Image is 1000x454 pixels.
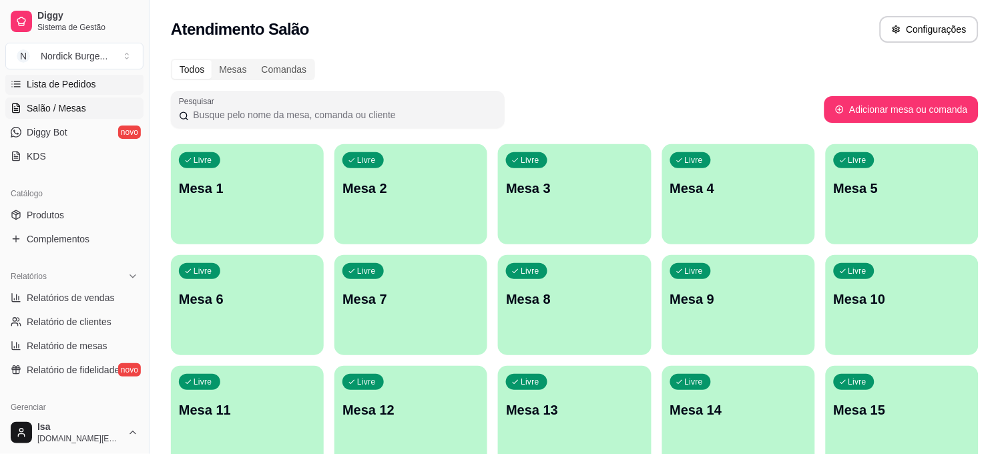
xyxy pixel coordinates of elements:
div: Gerenciar [5,397,144,418]
span: Produtos [27,208,64,222]
p: Livre [848,155,867,166]
button: LivreMesa 3 [498,144,651,244]
a: Complementos [5,228,144,250]
p: Mesa 11 [179,401,316,419]
a: Salão / Mesas [5,97,144,119]
span: Relatórios de vendas [27,291,115,304]
input: Pesquisar [189,108,497,122]
a: Relatório de clientes [5,311,144,332]
p: Livre [848,377,867,387]
p: Mesa 15 [834,401,971,419]
button: LivreMesa 4 [662,144,815,244]
div: Catálogo [5,183,144,204]
div: Nordick Burge ... [41,49,107,63]
p: Mesa 12 [342,401,479,419]
p: Livre [685,266,704,276]
button: LivreMesa 7 [334,255,487,355]
p: Livre [685,155,704,166]
button: LivreMesa 2 [334,144,487,244]
a: Relatórios de vendas [5,287,144,308]
p: Mesa 1 [179,179,316,198]
span: Lista de Pedidos [27,77,96,91]
span: [DOMAIN_NAME][EMAIL_ADDRESS][DOMAIN_NAME] [37,433,122,444]
button: Configurações [880,16,979,43]
button: LivreMesa 1 [171,144,324,244]
p: Livre [521,155,539,166]
label: Pesquisar [179,95,219,107]
span: Isa [37,421,122,433]
p: Livre [357,155,376,166]
p: Mesa 14 [670,401,807,419]
p: Mesa 9 [670,290,807,308]
button: Adicionar mesa ou comanda [824,96,979,123]
p: Mesa 2 [342,179,479,198]
p: Mesa 5 [834,179,971,198]
span: Complementos [27,232,89,246]
a: Lista de Pedidos [5,73,144,95]
span: N [17,49,30,63]
h2: Atendimento Salão [171,19,309,40]
p: Mesa 6 [179,290,316,308]
p: Mesa 8 [506,290,643,308]
a: Relatório de fidelidadenovo [5,359,144,381]
button: LivreMesa 5 [826,144,979,244]
p: Livre [357,266,376,276]
span: Sistema de Gestão [37,22,138,33]
span: KDS [27,150,46,163]
span: Salão / Mesas [27,101,86,115]
button: LivreMesa 9 [662,255,815,355]
p: Mesa 10 [834,290,971,308]
p: Livre [357,377,376,387]
p: Mesa 7 [342,290,479,308]
p: Livre [194,155,212,166]
div: Comandas [254,60,314,79]
div: Todos [172,60,212,79]
p: Livre [848,266,867,276]
p: Livre [521,377,539,387]
div: Mesas [212,60,254,79]
span: Diggy [37,10,138,22]
button: Isa[DOMAIN_NAME][EMAIL_ADDRESS][DOMAIN_NAME] [5,417,144,449]
a: KDS [5,146,144,167]
button: Select a team [5,43,144,69]
span: Relatório de clientes [27,315,111,328]
a: Diggy Botnovo [5,122,144,143]
a: Produtos [5,204,144,226]
p: Mesa 4 [670,179,807,198]
p: Livre [685,377,704,387]
a: DiggySistema de Gestão [5,5,144,37]
span: Relatórios [11,271,47,282]
button: LivreMesa 10 [826,255,979,355]
p: Livre [194,266,212,276]
p: Mesa 3 [506,179,643,198]
p: Livre [194,377,212,387]
span: Relatório de fidelidade [27,363,119,377]
button: LivreMesa 8 [498,255,651,355]
p: Mesa 13 [506,401,643,419]
button: LivreMesa 6 [171,255,324,355]
a: Relatório de mesas [5,335,144,357]
span: Relatório de mesas [27,339,107,353]
p: Livre [521,266,539,276]
span: Diggy Bot [27,126,67,139]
